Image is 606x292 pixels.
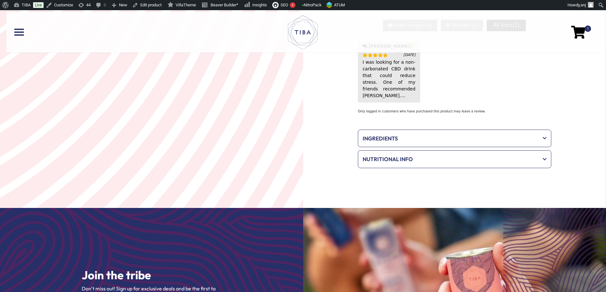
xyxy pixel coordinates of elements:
div: [DATE] [403,53,415,57]
div: 6 [290,2,296,8]
span: • [236,1,238,8]
p: Only logged in customers who have purchased this product may leave a review. [358,109,551,114]
span: anj [581,3,586,7]
span: Ingredients [363,134,538,143]
span: Join the tribe [82,268,151,282]
a: Live [33,2,44,8]
span: Nutritional Info [363,155,538,163]
div: I was looking for a non-carbonated CBD drink that could reduce stress. One of my friends recommen... [363,59,415,99]
span: 1 [585,25,591,32]
span: Insights [252,3,267,7]
img: ATUM [326,1,332,8]
span: Rated out of 5 [363,53,387,60]
a: 1 [571,30,585,34]
div: Rated 5 out of 5 [363,53,387,57]
span: SEO [281,3,288,7]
